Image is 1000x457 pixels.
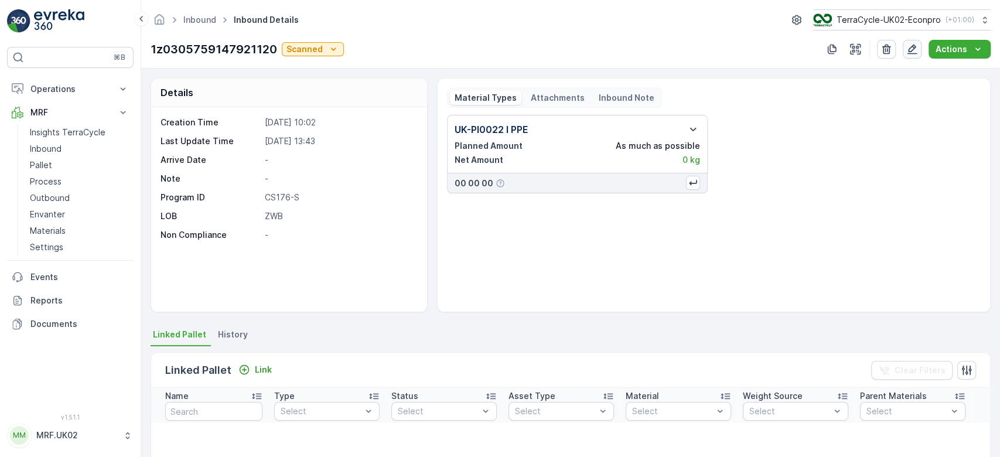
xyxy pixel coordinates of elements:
img: logo [7,9,30,33]
p: Attachments [531,92,585,104]
p: Materials [30,225,66,237]
span: UK-A0013 I Gloves [50,289,125,299]
p: Non Compliance [161,229,260,241]
button: TerraCycle-UK02-Econpro(+01:00) [813,9,991,30]
p: Documents [30,318,129,330]
p: Material [626,390,659,402]
p: Inbound Note [599,92,654,104]
p: Parcel_UK02 #1754 [454,10,544,24]
p: [DATE] 10:02 [265,117,414,128]
p: Last Update Time [161,135,260,147]
p: Parent Materials [860,390,927,402]
p: Type [274,390,295,402]
p: - [265,229,414,241]
p: LOB [161,210,260,222]
span: Linked Pallet [153,329,206,340]
p: Envanter [30,209,65,220]
input: Search [165,402,262,421]
p: Details [161,86,193,100]
p: Weight Source [743,390,803,402]
span: 30 [69,212,79,221]
img: terracycle_logo_wKaHoWT.png [813,13,832,26]
button: Actions [929,40,991,59]
p: Material Types [455,92,517,104]
p: 0 kg [682,154,700,166]
a: Envanter [25,206,134,223]
p: Settings [30,241,63,253]
p: Arrive Date [161,154,260,166]
span: v 1.51.1 [7,414,134,421]
p: Select [398,405,479,417]
a: Events [7,265,134,289]
p: Select [632,405,713,417]
p: Actions [936,43,967,55]
p: Asset Type [508,390,555,402]
p: Program ID [161,192,260,203]
p: MRF [30,107,110,118]
a: Outbound [25,190,134,206]
span: History [218,329,248,340]
p: Outbound [30,192,70,204]
p: As much as possible [616,140,700,152]
p: Pallet [30,159,52,171]
span: Tare Weight : [10,250,66,260]
p: - [265,173,414,185]
p: MRF.UK02 [36,429,117,441]
p: Inbound [30,143,62,155]
p: Reports [30,295,129,306]
p: Process [30,176,62,187]
p: Note [161,173,260,185]
p: ( +01:00 ) [946,15,974,25]
a: Pallet [25,157,134,173]
a: Insights TerraCycle [25,124,134,141]
button: Scanned [282,42,344,56]
p: 00 00 00 [455,178,493,189]
p: TerraCycle-UK02-Econpro [837,14,941,26]
button: Operations [7,77,134,101]
p: ZWB [265,210,414,222]
a: Process [25,173,134,190]
a: Homepage [153,18,166,28]
p: Insights TerraCycle [30,127,105,138]
button: MRF [7,101,134,124]
p: Link [255,364,272,376]
p: Select [281,405,361,417]
a: Materials [25,223,134,239]
a: Inbound [183,15,216,25]
p: 1z0305759147921120 [151,40,277,58]
p: ⌘B [114,53,125,62]
a: Inbound [25,141,134,157]
a: Documents [7,312,134,336]
p: Select [515,405,596,417]
p: Creation Time [161,117,260,128]
p: Scanned [286,43,323,55]
span: 30 [66,250,76,260]
button: MMMRF.UK02 [7,423,134,448]
span: Name : [10,192,39,202]
p: CS176-S [265,192,414,203]
p: Select [749,405,830,417]
span: Parcel_UK02 #1754 [39,192,115,202]
button: Link [234,363,277,377]
span: Total Weight : [10,212,69,221]
p: Operations [30,83,110,95]
p: Clear Filters [895,364,946,376]
p: Select [866,405,947,417]
div: MM [10,426,29,445]
span: Inbound Details [231,14,301,26]
span: Asset Type : [10,270,62,279]
p: Name [165,390,189,402]
p: UK-PI0022 I PPE [455,122,528,137]
span: BigBag [62,270,90,279]
div: Help Tooltip Icon [496,179,505,188]
p: Status [391,390,418,402]
span: Net Weight : [10,231,62,241]
a: Reports [7,289,134,312]
span: - [62,231,66,241]
span: Material : [10,289,50,299]
button: Clear Filters [871,361,953,380]
p: Linked Pallet [165,362,231,378]
p: Net Amount [455,154,503,166]
a: Settings [25,239,134,255]
p: Events [30,271,129,283]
